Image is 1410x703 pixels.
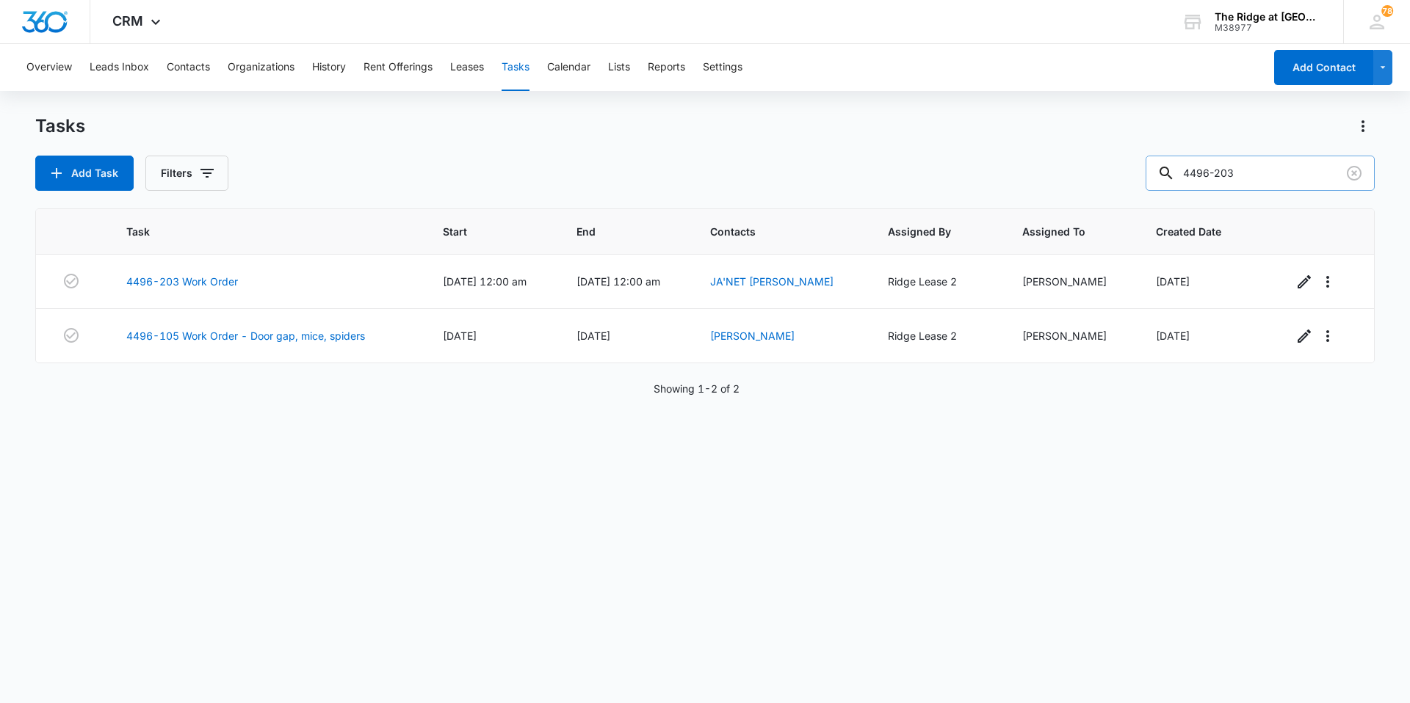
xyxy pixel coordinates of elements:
[126,274,238,289] a: 4496-203 Work Order
[443,224,520,239] span: Start
[35,115,85,137] h1: Tasks
[576,224,654,239] span: End
[654,381,740,396] p: Showing 1-2 of 2
[443,329,477,342] span: [DATE]
[710,329,795,342] a: [PERSON_NAME]
[35,156,134,191] button: Add Task
[90,44,149,91] button: Leads Inbox
[228,44,294,91] button: Organizations
[888,328,987,343] div: Ridge Lease 2
[26,44,72,91] button: Overview
[112,13,143,29] span: CRM
[1274,50,1373,85] button: Add Contact
[502,44,529,91] button: Tasks
[608,44,630,91] button: Lists
[126,328,365,343] a: 4496-105 Work Order - Door gap, mice, spiders
[1215,11,1322,23] div: account name
[703,44,742,91] button: Settings
[576,329,610,342] span: [DATE]
[1381,5,1393,17] div: notifications count
[1156,275,1190,288] span: [DATE]
[126,224,387,239] span: Task
[443,275,527,288] span: [DATE] 12:00 am
[1215,23,1322,33] div: account id
[888,274,987,289] div: Ridge Lease 2
[1342,161,1366,185] button: Clear
[145,156,228,191] button: Filters
[1351,114,1375,138] button: Actions
[1381,5,1393,17] span: 78
[547,44,590,91] button: Calendar
[888,224,966,239] span: Assigned By
[1156,329,1190,342] span: [DATE]
[1022,328,1121,343] div: [PERSON_NAME]
[364,44,433,91] button: Rent Offerings
[1022,224,1100,239] span: Assigned To
[450,44,484,91] button: Leases
[1022,274,1121,289] div: [PERSON_NAME]
[167,44,210,91] button: Contacts
[312,44,346,91] button: History
[710,275,834,288] a: JA'NET [PERSON_NAME]
[710,224,831,239] span: Contacts
[1146,156,1375,191] input: Search Tasks
[576,275,660,288] span: [DATE] 12:00 am
[1156,224,1236,239] span: Created Date
[648,44,685,91] button: Reports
